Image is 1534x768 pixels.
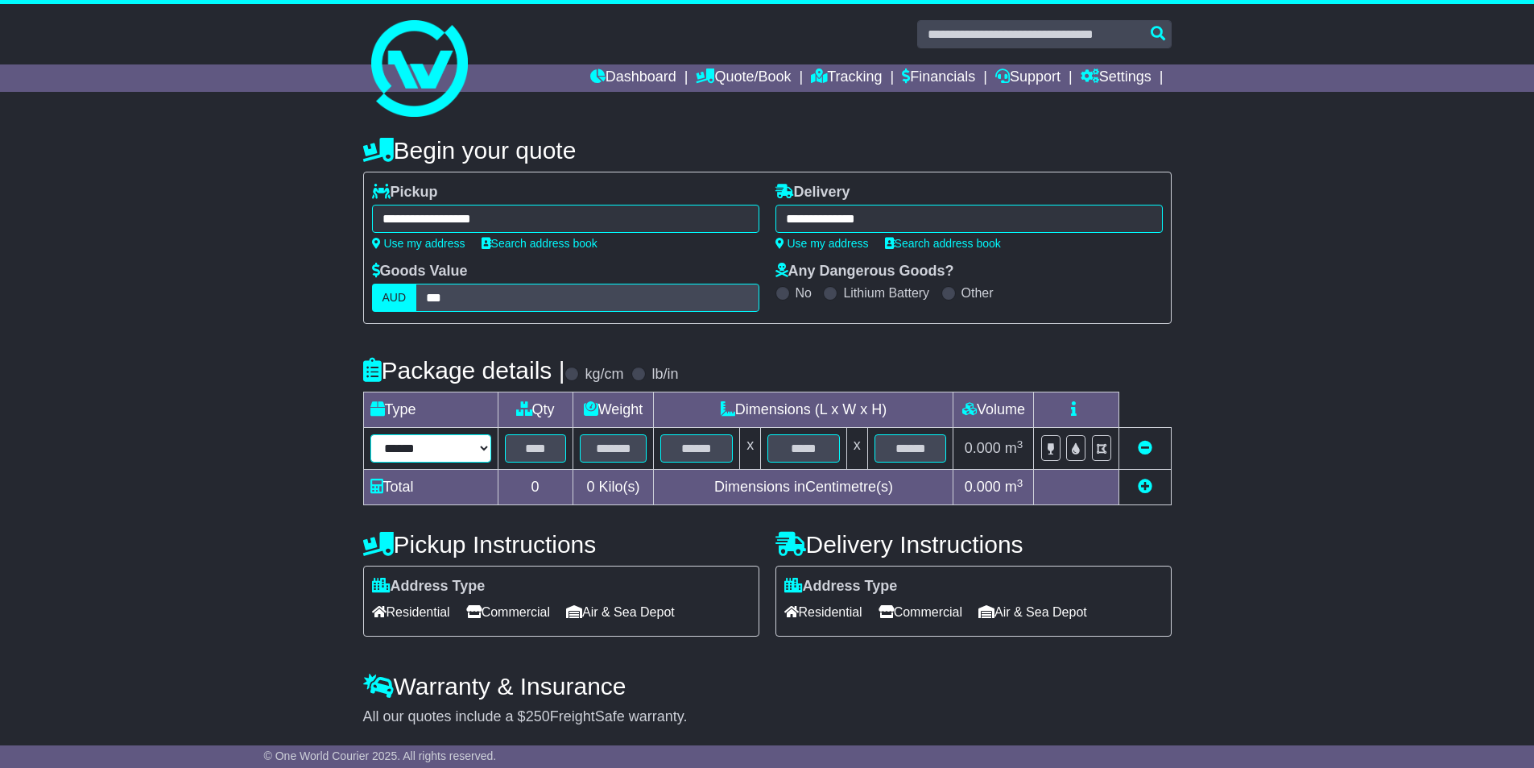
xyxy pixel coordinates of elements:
td: Kilo(s) [573,470,654,505]
td: Type [363,392,498,428]
span: m [1005,479,1023,495]
h4: Warranty & Insurance [363,673,1172,700]
label: No [796,285,812,301]
label: Other [961,285,994,301]
label: Delivery [775,184,850,201]
td: Volume [953,392,1034,428]
span: Air & Sea Depot [978,600,1087,625]
label: lb/in [651,366,678,384]
a: Financials [902,64,975,92]
td: Total [363,470,498,505]
a: Use my address [372,237,465,250]
label: Address Type [784,578,898,596]
a: Tracking [811,64,882,92]
a: Settings [1081,64,1152,92]
span: © One World Courier 2025. All rights reserved. [264,749,497,762]
a: Support [995,64,1061,92]
td: Dimensions in Centimetre(s) [654,470,953,505]
span: 250 [526,708,550,724]
a: Search address book [482,237,597,250]
span: Commercial [466,600,550,625]
a: Add new item [1138,479,1152,495]
sup: 3 [1017,477,1023,489]
h4: Pickup Instructions [363,531,759,558]
a: Use my address [775,237,869,250]
label: Pickup [372,184,438,201]
span: Residential [784,600,862,625]
a: Search address book [885,237,1001,250]
label: Any Dangerous Goods? [775,263,954,280]
span: Commercial [879,600,962,625]
span: m [1005,440,1023,456]
span: Residential [372,600,450,625]
span: Air & Sea Depot [566,600,675,625]
td: 0 [498,470,573,505]
div: All our quotes include a $ FreightSafe warranty. [363,708,1172,726]
td: Dimensions (L x W x H) [654,392,953,428]
td: x [740,428,761,470]
td: Weight [573,392,654,428]
h4: Delivery Instructions [775,531,1172,558]
h4: Package details | [363,357,565,384]
label: Goods Value [372,263,468,280]
label: Lithium Battery [843,285,929,301]
span: 0 [586,479,594,495]
span: 0.000 [965,440,1001,456]
label: AUD [372,284,417,312]
sup: 3 [1017,438,1023,450]
td: x [846,428,867,470]
label: kg/cm [585,366,623,384]
h4: Begin your quote [363,137,1172,164]
a: Remove this item [1138,440,1152,456]
span: 0.000 [965,479,1001,495]
a: Dashboard [590,64,676,92]
label: Address Type [372,578,486,596]
a: Quote/Book [696,64,791,92]
td: Qty [498,392,573,428]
